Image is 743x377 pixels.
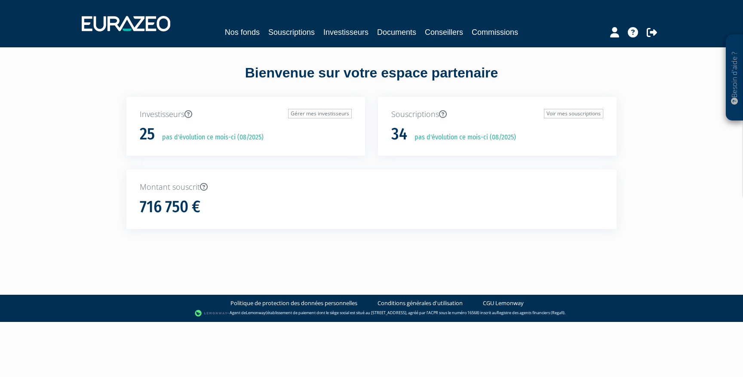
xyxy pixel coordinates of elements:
h1: 25 [140,125,155,143]
div: Bienvenue sur votre espace partenaire [120,63,623,97]
a: Voir mes souscriptions [544,109,603,118]
p: Besoin d'aide ? [730,39,740,117]
h1: 34 [391,125,407,143]
p: Investisseurs [140,109,352,120]
a: Souscriptions [268,26,315,38]
img: logo-lemonway.png [195,309,228,318]
div: - Agent de (établissement de paiement dont le siège social est situé au [STREET_ADDRESS], agréé p... [9,309,734,318]
a: Lemonway [246,310,266,315]
a: Documents [377,26,416,38]
p: pas d'évolution ce mois-ci (08/2025) [408,133,516,142]
a: Commissions [472,26,518,38]
a: Gérer mes investisseurs [288,109,352,118]
a: Conditions générales d'utilisation [378,299,463,307]
a: Politique de protection des données personnelles [230,299,357,307]
p: Souscriptions [391,109,603,120]
img: 1732889491-logotype_eurazeo_blanc_rvb.png [82,16,170,31]
a: CGU Lemonway [483,299,524,307]
p: pas d'évolution ce mois-ci (08/2025) [156,133,264,142]
a: Nos fonds [225,26,260,38]
a: Conseillers [425,26,463,38]
a: Investisseurs [323,26,368,38]
h1: 716 750 € [140,198,200,216]
a: Registre des agents financiers (Regafi) [497,310,565,315]
p: Montant souscrit [140,182,603,193]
